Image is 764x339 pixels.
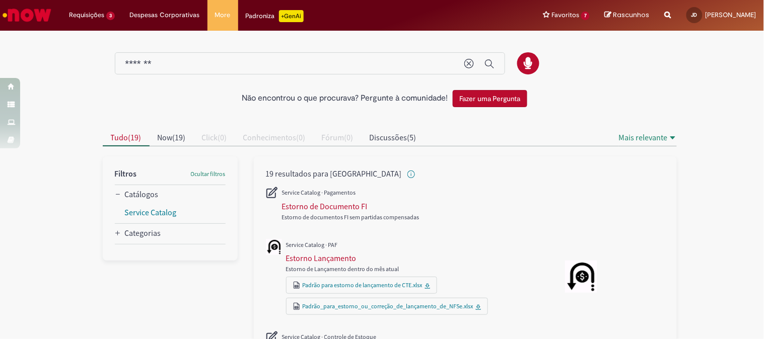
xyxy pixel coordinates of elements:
[605,11,650,20] a: Rascunhos
[246,10,304,22] div: Padroniza
[551,10,579,20] span: Favoritos
[706,11,756,19] span: [PERSON_NAME]
[613,10,650,20] span: Rascunhos
[242,94,448,103] h2: Não encontrou o que procurava? Pergunte à comunidade!
[69,10,104,20] span: Requisições
[691,12,698,18] span: JD
[453,90,527,107] button: Fazer uma Pergunta
[106,12,115,20] span: 3
[215,10,231,20] span: More
[581,12,590,20] span: 7
[1,5,53,25] img: ServiceNow
[130,10,200,20] span: Despesas Corporativas
[279,10,304,22] p: +GenAi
